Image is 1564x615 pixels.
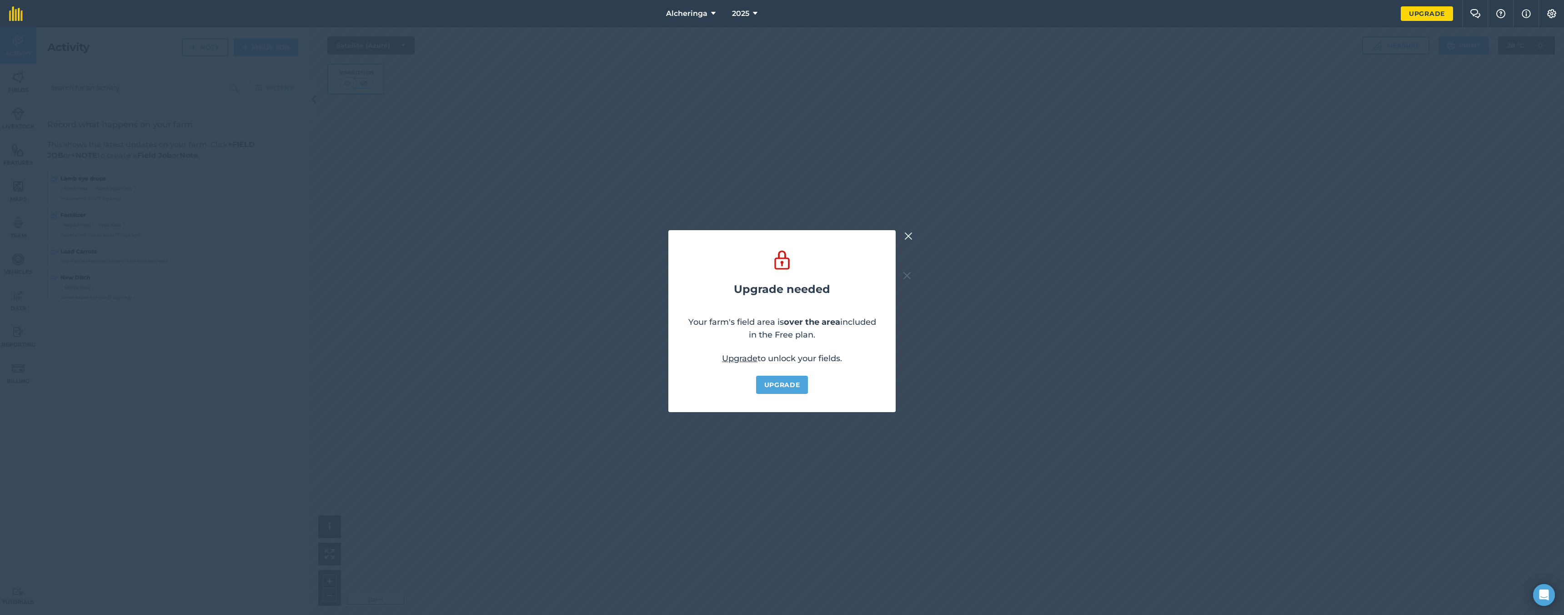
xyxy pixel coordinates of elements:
p: to unlock your fields. [722,352,842,365]
strong: over the area [784,317,840,327]
img: svg+xml;base64,PHN2ZyB4bWxucz0iaHR0cDovL3d3dy53My5vcmcvMjAwMC9zdmciIHdpZHRoPSIyMiIgaGVpZ2h0PSIzMC... [904,231,912,242]
p: Your farm's field area is included in the Free plan. [687,316,877,341]
span: Alcheringa [666,8,707,19]
span: 2025 [732,8,749,19]
h2: Upgrade needed [734,283,830,296]
img: A cog icon [1546,9,1557,18]
div: Open Intercom Messenger [1533,584,1555,606]
img: Two speech bubbles overlapping with the left bubble in the forefront [1470,9,1481,18]
a: Upgrade [722,353,757,363]
img: svg+xml;base64,PHN2ZyB4bWxucz0iaHR0cDovL3d3dy53My5vcmcvMjAwMC9zdmciIHdpZHRoPSIxNyIgaGVpZ2h0PSIxNy... [1522,8,1531,19]
img: A question mark icon [1495,9,1506,18]
img: fieldmargin Logo [9,6,23,21]
a: Upgrade [756,376,808,394]
a: Upgrade [1401,6,1453,21]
